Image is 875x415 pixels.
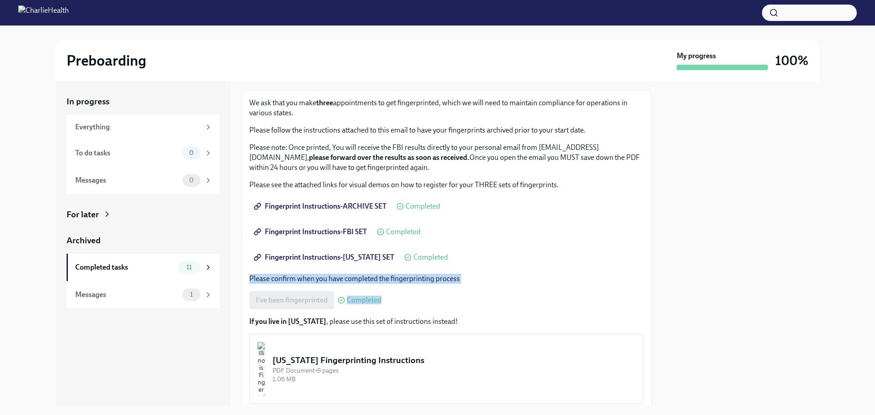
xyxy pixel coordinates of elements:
[249,248,401,266] a: Fingerprint Instructions-[US_STATE] SET
[249,197,393,215] a: Fingerprint Instructions-ARCHIVE SET
[185,291,198,298] span: 1
[273,354,636,366] div: [US_STATE] Fingerprinting Instructions
[249,274,644,284] p: Please confirm when you have completed the fingerprinting process
[249,223,373,241] a: Fingerprint Instructions-FBI SET
[273,375,636,384] div: 1.06 MB
[677,51,716,61] strong: My progress
[184,149,199,156] span: 0
[67,167,220,194] a: Messages0
[249,334,644,404] button: [US_STATE] Fingerprinting InstructionsPDF Document•8 pages1.06 MB
[67,281,220,308] a: Messages1
[181,264,197,271] span: 11
[347,297,381,304] span: Completed
[257,342,265,396] img: Illinois Fingerprinting Instructions
[67,139,220,167] a: To do tasks0
[316,98,333,107] strong: three
[249,180,644,190] p: Please see the attached links for visual demos on how to register for your THREE sets of fingerpr...
[75,262,174,272] div: Completed tasks
[75,122,201,132] div: Everything
[75,290,179,300] div: Messages
[67,51,146,70] h2: Preboarding
[67,96,220,108] a: In progress
[406,203,440,210] span: Completed
[386,228,421,236] span: Completed
[67,235,220,246] a: Archived
[249,98,644,118] p: We ask that you make appointments to get fingerprinted, which we will need to maintain compliance...
[309,153,469,162] strong: please forward over the results as soon as received.
[413,254,448,261] span: Completed
[256,253,394,262] span: Fingerprint Instructions-[US_STATE] SET
[775,52,808,69] h3: 100%
[256,227,367,236] span: Fingerprint Instructions-FBI SET
[249,317,644,327] p: , please use this set of instructions instead!
[18,5,69,20] img: CharlieHealth
[67,115,220,139] a: Everything
[249,143,644,173] p: Please note: Once printed, You will receive the FBI results directly to your personal email from ...
[75,175,179,185] div: Messages
[273,366,636,375] div: PDF Document • 8 pages
[256,202,386,211] span: Fingerprint Instructions-ARCHIVE SET
[249,125,644,135] p: Please follow the instructions attached to this email to have your fingerprints archived prior to...
[67,254,220,281] a: Completed tasks11
[75,148,179,158] div: To do tasks
[67,209,99,220] div: For later
[184,177,199,184] span: 0
[249,317,326,326] strong: If you live in [US_STATE]
[67,209,220,220] a: For later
